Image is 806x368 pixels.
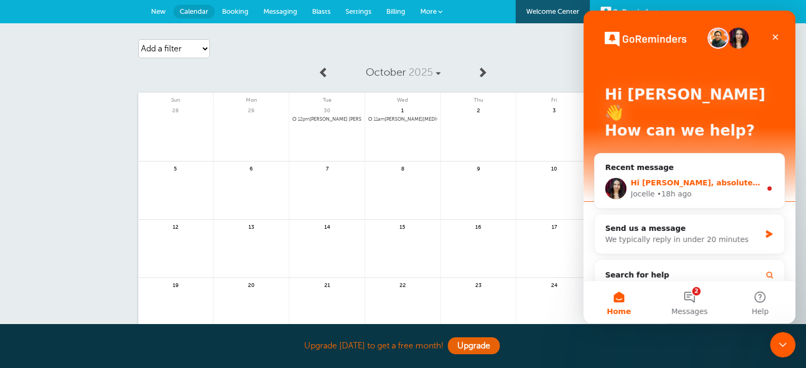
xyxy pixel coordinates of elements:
[374,116,385,122] span: 11am
[141,271,212,313] button: Help
[171,281,180,289] span: 19
[408,66,432,78] span: 2025
[474,164,483,172] span: 9
[334,61,471,84] a: October 2025
[368,116,437,122] a: 11am[PERSON_NAME][MEDICAL_DATA]
[322,281,332,289] span: 21
[549,164,559,172] span: 10
[138,93,214,103] span: Sun
[70,271,141,313] button: Messages
[222,7,249,15] span: Booking
[47,178,71,189] div: Jocelle
[474,222,483,230] span: 16
[441,93,516,103] span: Thu
[298,116,309,122] span: 12pm
[398,281,408,289] span: 22
[322,106,332,114] span: 30
[180,7,208,15] span: Calendar
[448,337,500,354] a: Upgrade
[770,332,795,357] iframe: Intercom live chat
[171,222,180,230] span: 12
[289,93,365,103] span: Tue
[47,168,698,176] span: Hi [PERSON_NAME], absolutely! You can pick a time here for a training call. We look forward to sh...
[368,116,437,122] span: RL Nix
[398,164,408,172] span: 8
[293,116,361,122] a: 12pm[PERSON_NAME] [PERSON_NAME]
[365,66,405,78] span: October
[322,164,332,172] span: 7
[549,222,559,230] span: 17
[246,164,256,172] span: 6
[583,11,795,324] iframe: Intercom live chat
[549,281,559,289] span: 24
[22,259,86,270] span: Search for help
[246,222,256,230] span: 13
[168,297,185,304] span: Help
[474,281,483,289] span: 23
[173,5,215,19] a: Calendar
[22,212,177,223] div: Send us a message
[474,106,483,114] span: 2
[171,106,180,114] span: 28
[549,106,559,114] span: 3
[11,203,201,244] div: Send us a messageWe typically reply in under 20 minutes
[386,7,405,15] span: Billing
[322,222,332,230] span: 14
[23,297,47,304] span: Home
[88,297,125,304] span: Messages
[182,17,201,36] div: Close
[516,93,591,103] span: Fri
[293,116,361,122] span: Paton Zingrich
[398,106,408,114] span: 1
[346,7,371,15] span: Settings
[263,7,297,15] span: Messaging
[365,93,440,103] span: Wed
[171,164,180,172] span: 5
[312,7,331,15] span: Blasts
[22,223,177,235] div: We typically reply in under 20 minutes
[15,254,197,275] button: Search for help
[398,222,408,230] span: 15
[73,178,108,189] div: • 18h ago
[214,93,289,103] span: Mon
[138,335,668,357] div: Upgrade [DATE] to get a free month!
[246,281,256,289] span: 20
[420,7,437,15] span: More
[246,106,256,114] span: 29
[151,7,166,15] span: New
